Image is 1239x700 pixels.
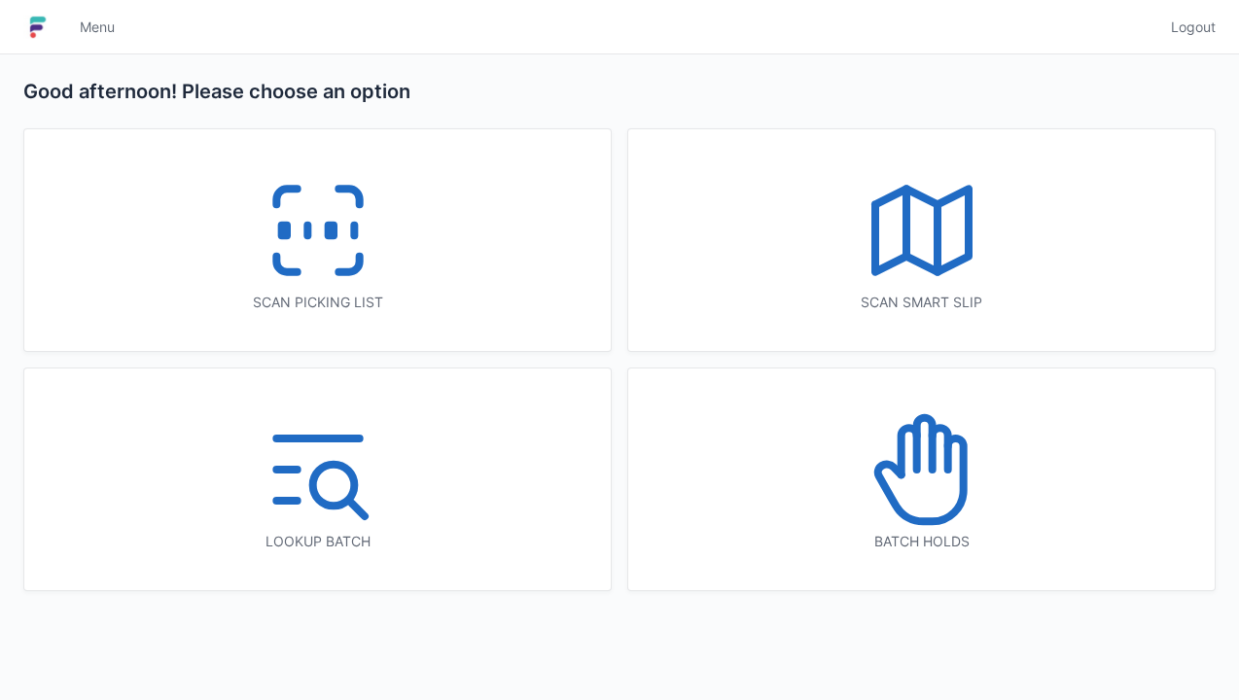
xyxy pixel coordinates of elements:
[23,367,612,591] a: Lookup batch
[23,128,612,352] a: Scan picking list
[80,17,115,37] span: Menu
[627,128,1216,352] a: Scan smart slip
[627,367,1216,591] a: Batch holds
[23,78,1216,105] h2: Good afternoon! Please choose an option
[23,12,53,43] img: logo-small.jpg
[667,293,1176,312] div: Scan smart slip
[1171,17,1216,37] span: Logout
[63,293,572,312] div: Scan picking list
[68,10,126,45] a: Menu
[1159,10,1216,45] a: Logout
[667,532,1176,551] div: Batch holds
[63,532,572,551] div: Lookup batch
